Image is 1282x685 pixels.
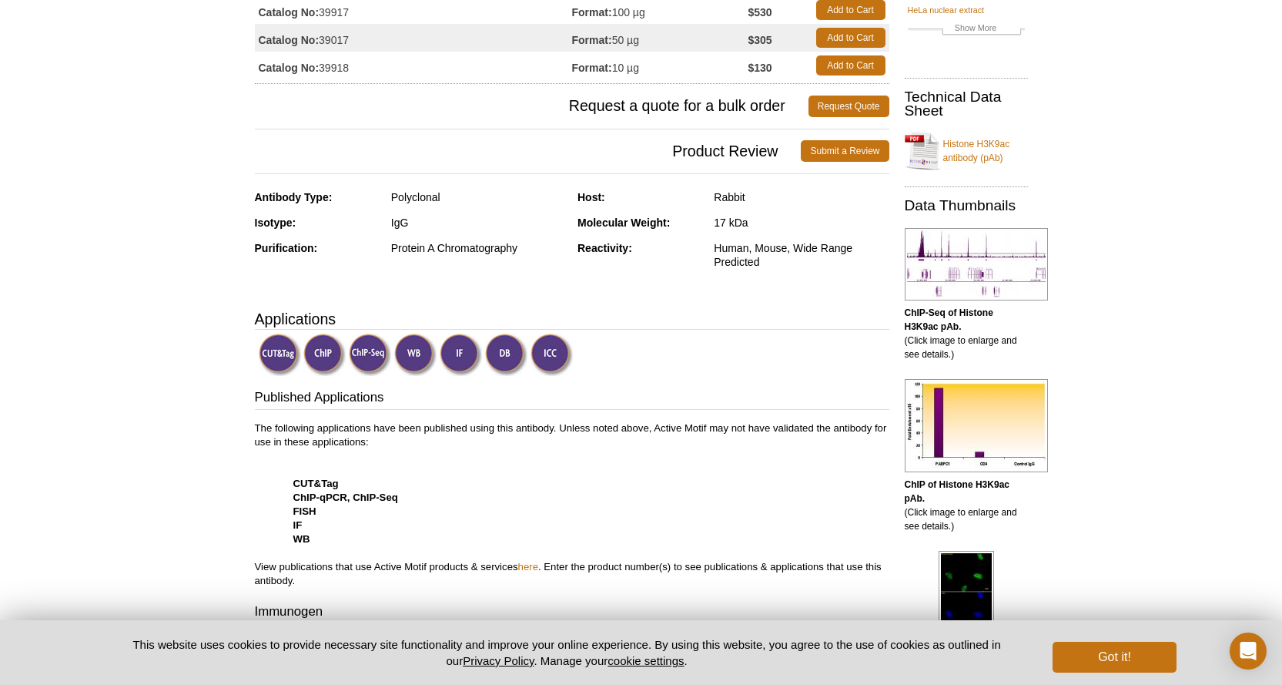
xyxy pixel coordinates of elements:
div: Open Intercom Messenger [1230,633,1267,670]
h2: Technical Data Sheet [905,90,1028,118]
strong: Catalog No: [259,5,320,19]
a: Histone H3K9ac antibody (pAb) [905,128,1028,174]
span: Product Review [255,140,802,162]
a: Request Quote [808,96,889,117]
strong: Molecular Weight: [577,217,670,229]
strong: $530 [748,5,772,19]
a: Submit a Review [801,140,889,162]
img: Western Blot Validated [394,334,437,376]
strong: FISH [293,505,316,517]
div: Polyclonal [391,190,566,204]
a: Add to Cart [816,28,885,48]
strong: $305 [748,33,772,47]
strong: Purification: [255,242,318,254]
strong: Catalog No: [259,61,320,75]
div: Rabbit [714,190,889,204]
div: 17 kDa [714,216,889,230]
div: Protein A Chromatography [391,241,566,255]
a: Add to Cart [816,55,885,76]
p: This website uses cookies to provide necessary site functionality and improve your online experie... [106,636,1028,669]
img: Histone H3K9ac antibody (pAb) tested by ChIP. [905,379,1048,472]
img: Histone H3K9ac antibody (pAb) tested by immunofluorescence. [939,551,994,671]
a: here [518,561,538,573]
img: ChIP-Seq Validated [349,334,391,376]
strong: WB [293,533,310,545]
p: The following applications have been published using this antibody. Unless noted above, Active Mo... [255,421,889,588]
strong: ChIP-qPCR, ChIP-Seq [293,492,398,503]
img: Immunocytochemistry Validated [531,334,573,376]
div: Human, Mouse, Wide Range Predicted [714,241,889,269]
p: (Click image to enlarge and see details.) [905,478,1028,533]
h3: Immunogen [255,603,889,624]
strong: IF [293,519,303,531]
td: 10 µg [572,52,748,79]
h3: Applications [255,307,889,331]
strong: Format: [572,5,612,19]
span: Request a quote for a bulk order [255,96,808,117]
button: Got it! [1053,642,1176,673]
p: (Click image to enlarge and see details.) [905,306,1028,361]
img: CUT&Tag Validated [259,334,301,376]
strong: Catalog No: [259,33,320,47]
strong: Host: [577,191,605,203]
div: IgG [391,216,566,230]
strong: Antibody Type: [255,191,333,203]
img: Histone H3K9ac antibody (pAb) tested by ChIP-Seq. [905,228,1048,301]
img: Immunofluorescence Validated [440,334,482,376]
a: Show More [908,21,1025,39]
img: Dot Blot Validated [485,334,527,376]
b: ChIP of Histone H3K9ac pAb. [905,479,1009,504]
strong: Reactivity: [577,242,632,254]
img: ChIP Validated [303,334,346,376]
strong: Format: [572,33,612,47]
h3: Published Applications [255,388,889,410]
td: 39918 [255,52,572,79]
td: 50 µg [572,24,748,52]
button: cookie settings [608,654,684,667]
a: Privacy Policy [463,654,534,667]
a: HeLa nuclear extract [908,3,985,17]
td: 39017 [255,24,572,52]
strong: Isotype: [255,217,296,229]
strong: $130 [748,61,772,75]
b: ChIP-Seq of Histone H3K9ac pAb. [905,307,993,332]
strong: CUT&Tag [293,478,339,489]
h2: Data Thumbnails [905,199,1028,213]
strong: Format: [572,61,612,75]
